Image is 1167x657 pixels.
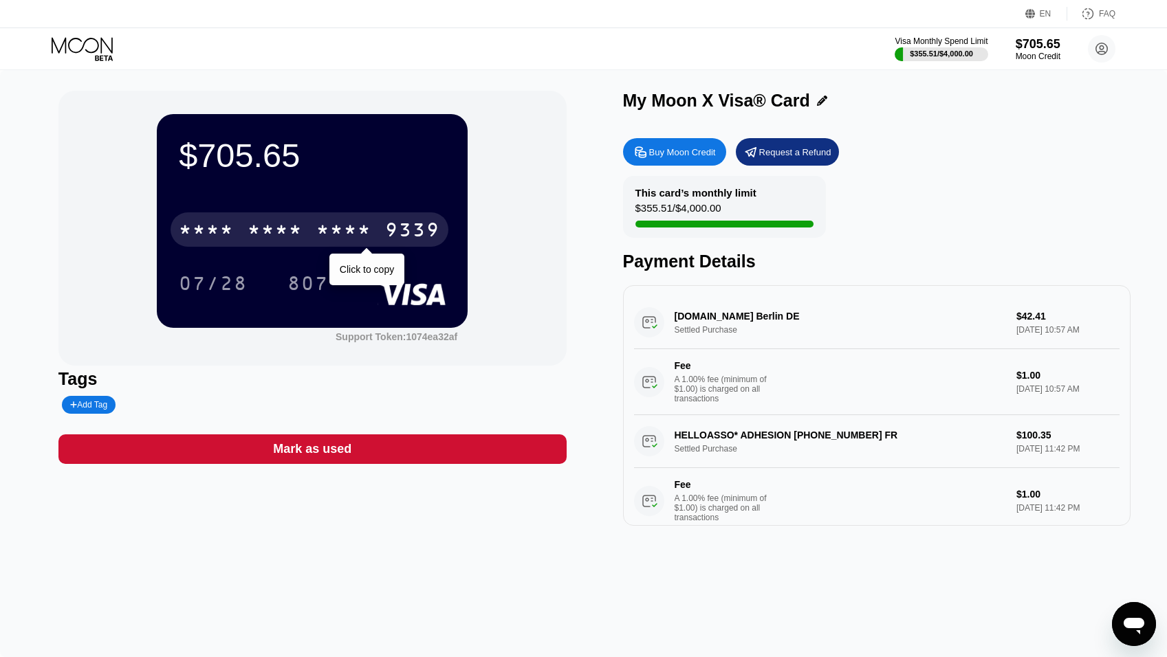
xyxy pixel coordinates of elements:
[649,146,716,158] div: Buy Moon Credit
[759,146,831,158] div: Request a Refund
[179,136,446,175] div: $705.65
[179,274,248,296] div: 07/28
[340,264,394,275] div: Click to copy
[675,360,771,371] div: Fee
[168,266,258,300] div: 07/28
[634,349,1120,415] div: FeeA 1.00% fee (minimum of $1.00) is charged on all transactions$1.00[DATE] 10:57 AM
[675,479,771,490] div: Fee
[1016,52,1060,61] div: Moon Credit
[336,331,457,342] div: Support Token:1074ea32af
[623,138,726,166] div: Buy Moon Credit
[675,375,778,403] div: A 1.00% fee (minimum of $1.00) is charged on all transactions
[1112,602,1156,646] iframe: Button to launch messaging window
[1025,7,1067,21] div: EN
[736,138,839,166] div: Request a Refund
[895,36,988,46] div: Visa Monthly Spend Limit
[1016,384,1120,394] div: [DATE] 10:57 AM
[634,468,1120,534] div: FeeA 1.00% fee (minimum of $1.00) is charged on all transactions$1.00[DATE] 11:42 PM
[287,274,329,296] div: 807
[1016,37,1060,52] div: $705.65
[1067,7,1115,21] div: FAQ
[62,396,116,414] div: Add Tag
[635,202,721,221] div: $355.51 / $4,000.00
[910,49,973,58] div: $355.51 / $4,000.00
[895,36,988,61] div: Visa Monthly Spend Limit$355.51/$4,000.00
[273,441,351,457] div: Mark as used
[336,331,457,342] div: Support Token: 1074ea32af
[635,187,756,199] div: This card’s monthly limit
[675,493,778,522] div: A 1.00% fee (minimum of $1.00) is charged on all transactions
[277,266,339,300] div: 807
[1040,9,1051,19] div: EN
[1016,370,1120,381] div: $1.00
[58,434,567,464] div: Mark as used
[385,221,440,243] div: 9339
[1016,489,1120,500] div: $1.00
[58,369,567,389] div: Tags
[1016,37,1060,61] div: $705.65Moon Credit
[1016,503,1120,513] div: [DATE] 11:42 PM
[1099,9,1115,19] div: FAQ
[623,252,1131,271] div: Payment Details
[70,400,107,410] div: Add Tag
[623,91,810,111] div: My Moon X Visa® Card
